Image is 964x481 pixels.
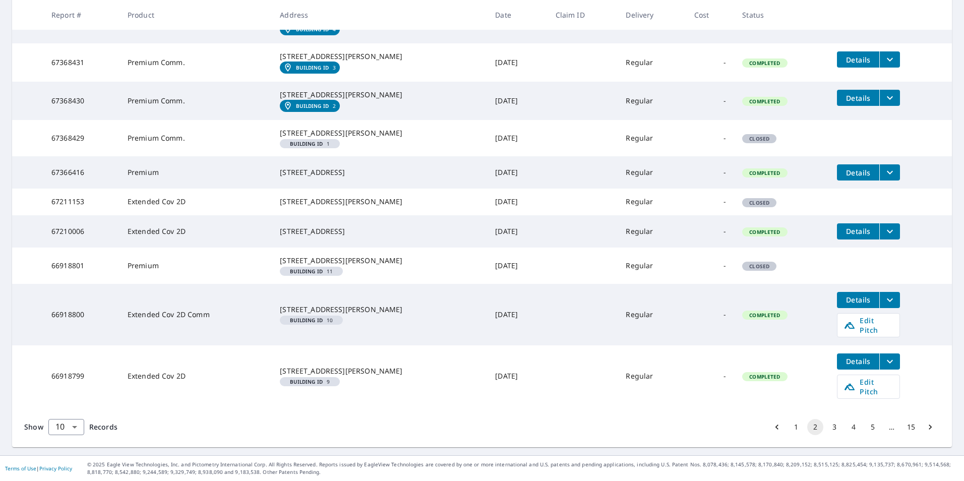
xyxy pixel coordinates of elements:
button: Go to page 1 [788,419,804,435]
button: filesDropdownBtn-67210006 [879,223,900,239]
td: [DATE] [487,215,547,248]
td: 67211153 [43,189,119,215]
span: Closed [743,199,775,206]
span: Details [843,295,873,305]
td: 67368431 [43,43,119,82]
div: [STREET_ADDRESS][PERSON_NAME] [280,90,479,100]
td: 66918801 [43,248,119,284]
em: Building ID [290,141,323,146]
span: Completed [743,59,786,67]
td: Premium Comm. [119,120,272,156]
td: [DATE] [487,345,547,407]
nav: pagination navigation [767,419,940,435]
span: Completed [743,228,786,235]
span: Details [843,356,873,366]
span: 9 [284,379,336,384]
button: filesDropdownBtn-66918799 [879,353,900,370]
div: [STREET_ADDRESS][PERSON_NAME] [280,305,479,315]
button: detailsBtn-67366416 [837,164,879,181]
td: - [686,82,735,120]
td: - [686,43,735,82]
td: Extended Cov 2D [119,215,272,248]
td: - [686,156,735,189]
td: - [686,215,735,248]
span: Closed [743,263,775,270]
a: Edit Pitch [837,313,900,337]
div: [STREET_ADDRESS] [280,226,479,236]
td: - [686,189,735,215]
div: Show 10 records [48,419,84,435]
button: page 2 [807,419,823,435]
em: Building ID [290,379,323,384]
span: Closed [743,135,775,142]
a: Edit Pitch [837,375,900,399]
td: Regular [618,215,686,248]
button: detailsBtn-66918800 [837,292,879,308]
button: Go to page 5 [865,419,881,435]
p: | [5,465,72,471]
span: Records [89,422,117,432]
div: 10 [48,413,84,441]
span: Completed [743,373,786,380]
a: Building ID2 [280,100,340,112]
button: filesDropdownBtn-67366416 [879,164,900,181]
td: Regular [618,345,686,407]
td: Extended Cov 2D [119,189,272,215]
td: [DATE] [487,43,547,82]
td: 67210006 [43,215,119,248]
td: [DATE] [487,156,547,189]
div: [STREET_ADDRESS][PERSON_NAME] [280,366,479,376]
td: Regular [618,82,686,120]
td: [DATE] [487,284,547,345]
td: 67368429 [43,120,119,156]
button: detailsBtn-67368430 [837,90,879,106]
button: Go to page 4 [846,419,862,435]
button: Go to next page [922,419,938,435]
em: Building ID [296,103,329,109]
a: Privacy Policy [39,465,72,472]
button: Go to page 3 [826,419,842,435]
div: [STREET_ADDRESS][PERSON_NAME] [280,128,479,138]
td: Regular [618,156,686,189]
em: Building ID [296,65,329,71]
td: [DATE] [487,248,547,284]
td: 67368430 [43,82,119,120]
td: 66918800 [43,284,119,345]
button: detailsBtn-67368431 [837,51,879,68]
span: 1 [284,141,336,146]
span: Details [843,168,873,177]
a: Terms of Use [5,465,36,472]
td: [DATE] [487,120,547,156]
span: Details [843,93,873,103]
button: filesDropdownBtn-67368431 [879,51,900,68]
div: [STREET_ADDRESS][PERSON_NAME] [280,51,479,62]
p: © 2025 Eagle View Technologies, Inc. and Pictometry International Corp. All Rights Reserved. Repo... [87,461,959,476]
div: … [884,422,900,432]
button: Go to previous page [769,419,785,435]
a: Building ID3 [280,62,340,74]
td: 67366416 [43,156,119,189]
button: filesDropdownBtn-66918800 [879,292,900,308]
em: Building ID [296,26,329,32]
td: - [686,345,735,407]
span: 10 [284,318,339,323]
div: [STREET_ADDRESS][PERSON_NAME] [280,256,479,266]
td: Extended Cov 2D [119,345,272,407]
span: Completed [743,98,786,105]
td: Regular [618,120,686,156]
button: detailsBtn-67210006 [837,223,879,239]
span: Show [24,422,43,432]
span: Completed [743,312,786,319]
td: - [686,248,735,284]
td: Extended Cov 2D Comm [119,284,272,345]
span: Edit Pitch [843,316,893,335]
span: Completed [743,169,786,176]
div: [STREET_ADDRESS][PERSON_NAME] [280,197,479,207]
button: filesDropdownBtn-67368430 [879,90,900,106]
td: - [686,284,735,345]
td: Premium [119,248,272,284]
span: 11 [284,269,339,274]
td: [DATE] [487,82,547,120]
td: [DATE] [487,189,547,215]
td: Premium [119,156,272,189]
